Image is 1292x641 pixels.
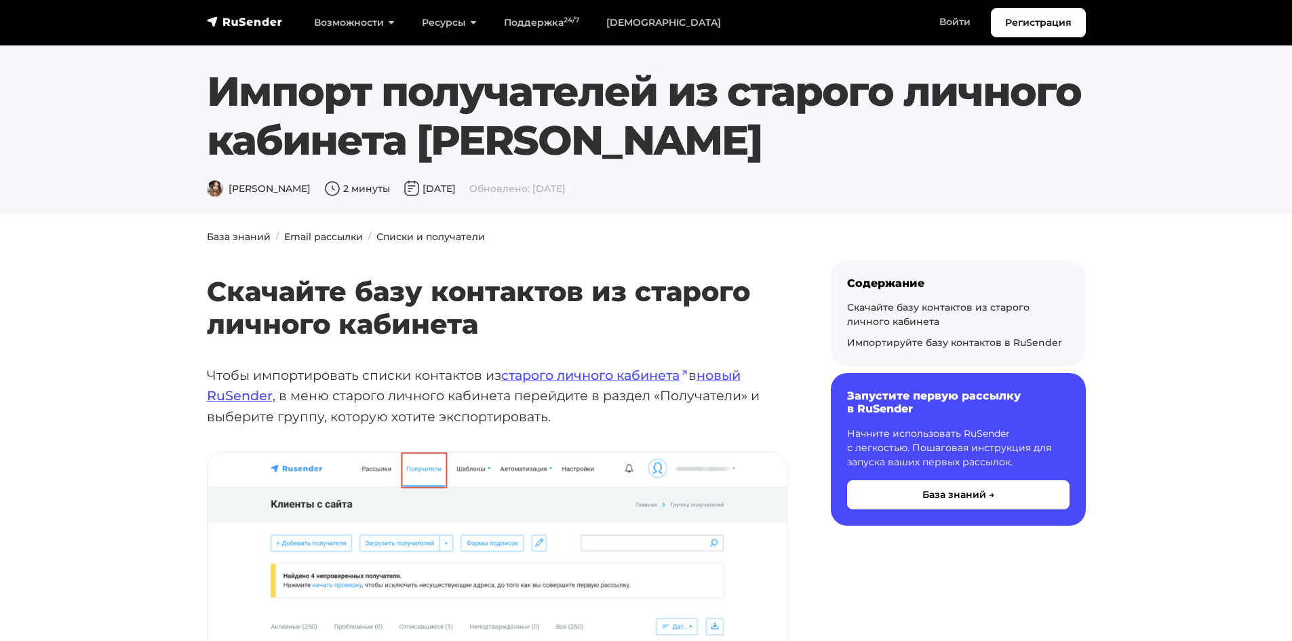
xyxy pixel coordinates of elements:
p: Начните использовать RuSender с легкостью. Пошаговая инструкция для запуска ваших первых рассылок. [847,427,1070,469]
a: Возможности [300,9,408,37]
sup: 24/7 [564,16,579,24]
a: Импортируйте базу контактов в RuSender [847,336,1062,349]
h6: Запустите первую рассылку в RuSender [847,389,1070,415]
img: RuSender [207,15,283,28]
h2: Скачайте базу контактов из старого личного кабинета [207,235,787,341]
a: Ресурсы [408,9,490,37]
a: Регистрация [991,8,1086,37]
nav: breadcrumb [199,230,1094,244]
span: [PERSON_NAME] [207,182,311,195]
h1: Импорт получателей из старого личного кабинета [PERSON_NAME] [207,67,1086,165]
button: База знаний → [847,480,1070,509]
a: [DEMOGRAPHIC_DATA] [593,9,735,37]
span: 2 минуты [324,182,390,195]
a: старого личного кабинета [501,367,688,383]
img: Время чтения [324,180,340,197]
a: Email рассылки [284,231,363,243]
div: Содержание [847,277,1070,290]
span: [DATE] [404,182,456,195]
a: Поддержка24/7 [490,9,593,37]
a: Запустите первую рассылку в RuSender Начните использовать RuSender с легкостью. Пошаговая инструк... [831,373,1086,525]
p: Чтобы импортировать списки контактов из в , в меню старого личного кабинета перейдите в раздел «‎... [207,365,787,427]
a: База знаний [207,231,271,243]
a: Списки и получатели [376,231,485,243]
img: Дата публикации [404,180,420,197]
a: Скачайте базу контактов из старого личного кабинета [847,301,1030,328]
span: Обновлено: [DATE] [469,182,566,195]
a: Войти [926,8,984,36]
